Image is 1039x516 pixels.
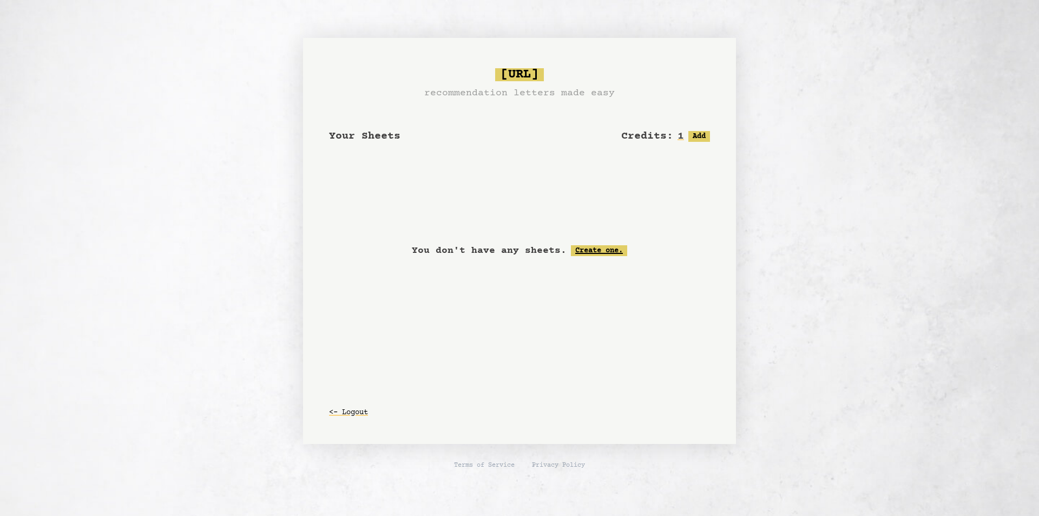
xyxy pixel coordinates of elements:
button: <- Logout [329,403,368,422]
p: You don't have any sheets. [412,243,567,258]
button: Add [688,131,710,142]
a: Privacy Policy [532,461,585,470]
a: Create one. [571,245,627,256]
span: [URL] [495,68,544,81]
h2: Credits: [621,129,673,144]
h2: 1 [678,129,684,144]
span: Your Sheets [329,130,400,142]
h3: recommendation letters made easy [424,86,615,101]
a: Terms of Service [454,461,515,470]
